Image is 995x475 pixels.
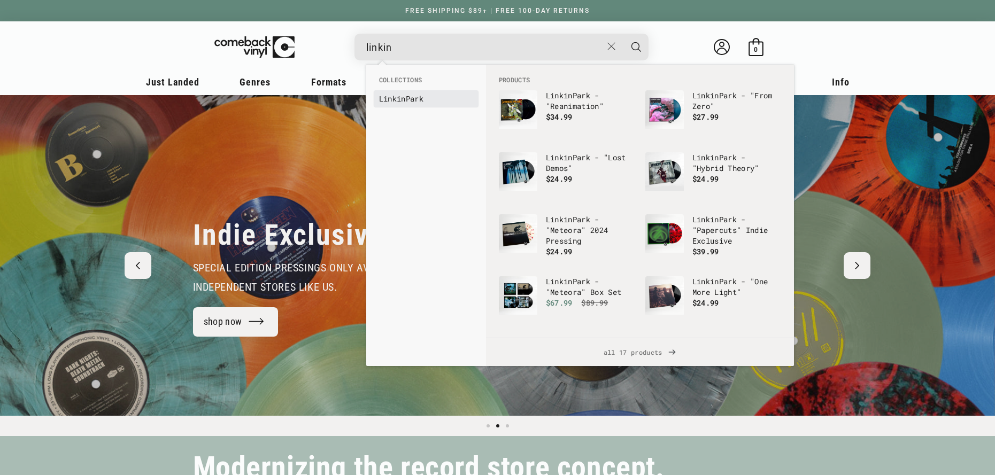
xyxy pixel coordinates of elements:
[546,276,635,298] p: Park - "Meteora" Box Set
[193,217,398,253] h2: Indie Exclusives
[499,214,537,253] img: Linkin Park - "Meteora" 2024 Pressing
[645,90,684,129] img: Linkin Park - "From Zero"
[486,65,794,338] div: Products
[601,35,621,58] button: Close
[483,421,493,431] button: Load slide 1 of 3
[645,152,781,204] a: Linkin Park - "Hybrid Theory" LinkinPark - "Hybrid Theory" $24.99
[692,152,781,174] p: Park - "Hybrid Theory"
[645,90,781,142] a: Linkin Park - "From Zero" LinkinPark - "From Zero" $27.99
[546,174,573,184] span: $24.99
[493,85,640,147] li: products: Linkin Park - "Reanimation"
[379,94,406,104] b: Linkin
[546,152,635,174] p: Park - "Lost Demos"
[125,252,151,279] button: Previous slide
[379,94,473,104] a: LinkinPark
[493,421,503,431] button: Load slide 2 of 3
[645,214,781,266] a: Linkin Park - "Papercuts" Indie Exclusive LinkinPark - "Papercuts" Indie Exclusive $39.99
[692,174,719,184] span: $24.99
[499,152,537,191] img: Linkin Park - "Lost Demos"
[692,276,781,298] p: Park - "One More Light"
[499,90,537,129] img: Linkin Park - "Reanimation"
[493,147,640,209] li: products: Linkin Park - "Lost Demos"
[493,333,640,395] li: products: Linkin Park - "A Thousand Suns"
[354,34,649,60] div: Search
[499,276,635,328] a: Linkin Park - "Meteora" Box Set LinkinPark - "Meteora" Box Set $67.99 $89.99
[493,271,640,333] li: products: Linkin Park - "Meteora" Box Set
[640,147,786,209] li: products: Linkin Park - "Hybrid Theory"
[499,90,635,142] a: Linkin Park - "Reanimation" LinkinPark - "Reanimation" $34.99
[640,209,786,271] li: products: Linkin Park - "Papercuts" Indie Exclusive
[692,246,719,256] span: $39.99
[395,7,600,14] a: FREE SHIPPING $89+ | FREE 100-DAY RETURNS
[546,298,573,308] span: $67.99
[546,276,573,286] b: Linkin
[640,271,786,333] li: products: Linkin Park - "One More Light"
[146,76,199,88] span: Just Landed
[193,307,279,337] a: shop now
[692,90,781,112] p: Park - "From Zero"
[623,34,650,60] button: Search
[546,112,573,122] span: $34.99
[486,338,794,366] div: View All
[493,75,786,85] li: Products
[193,261,438,293] span: special edition pressings only available from independent stores like us.
[754,45,758,53] span: 0
[645,276,684,315] img: Linkin Park - "One More Light"
[493,209,640,271] li: products: Linkin Park - "Meteora" 2024 Pressing
[240,76,271,88] span: Genres
[692,152,719,162] b: Linkin
[645,214,684,253] img: Linkin Park - "Papercuts" Indie Exclusive
[546,246,573,256] span: $24.99
[366,36,602,58] input: When autocomplete results are available use up and down arrows to review and enter to select
[640,85,786,147] li: products: Linkin Park - "From Zero"
[366,65,486,113] div: Collections
[486,338,794,366] a: all 17 products
[692,214,719,224] b: Linkin
[374,90,479,107] li: collections: Linkin Park
[832,76,850,88] span: Info
[499,276,537,315] img: Linkin Park - "Meteora" Box Set
[640,333,786,395] li: products: Linkin Park - "Minutes To Midnight"
[546,214,635,246] p: Park - "Meteora" 2024 Pressing
[645,152,684,191] img: Linkin Park - "Hybrid Theory"
[645,276,781,328] a: Linkin Park - "One More Light" LinkinPark - "One More Light" $24.99
[499,152,635,204] a: Linkin Park - "Lost Demos" LinkinPark - "Lost Demos" $24.99
[499,214,635,266] a: Linkin Park - "Meteora" 2024 Pressing LinkinPark - "Meteora" 2024 Pressing $24.99
[311,76,346,88] span: Formats
[844,252,870,279] button: Next slide
[692,214,781,246] p: Park - "Papercuts" Indie Exclusive
[503,421,512,431] button: Load slide 3 of 3
[546,90,635,112] p: Park - "Reanimation"
[546,152,573,162] b: Linkin
[546,214,573,224] b: Linkin
[581,298,608,308] s: $89.99
[374,75,479,90] li: Collections
[546,90,573,100] b: Linkin
[692,112,719,122] span: $27.99
[495,338,785,366] span: all 17 products
[692,276,719,286] b: Linkin
[692,90,719,100] b: Linkin
[692,298,719,308] span: $24.99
